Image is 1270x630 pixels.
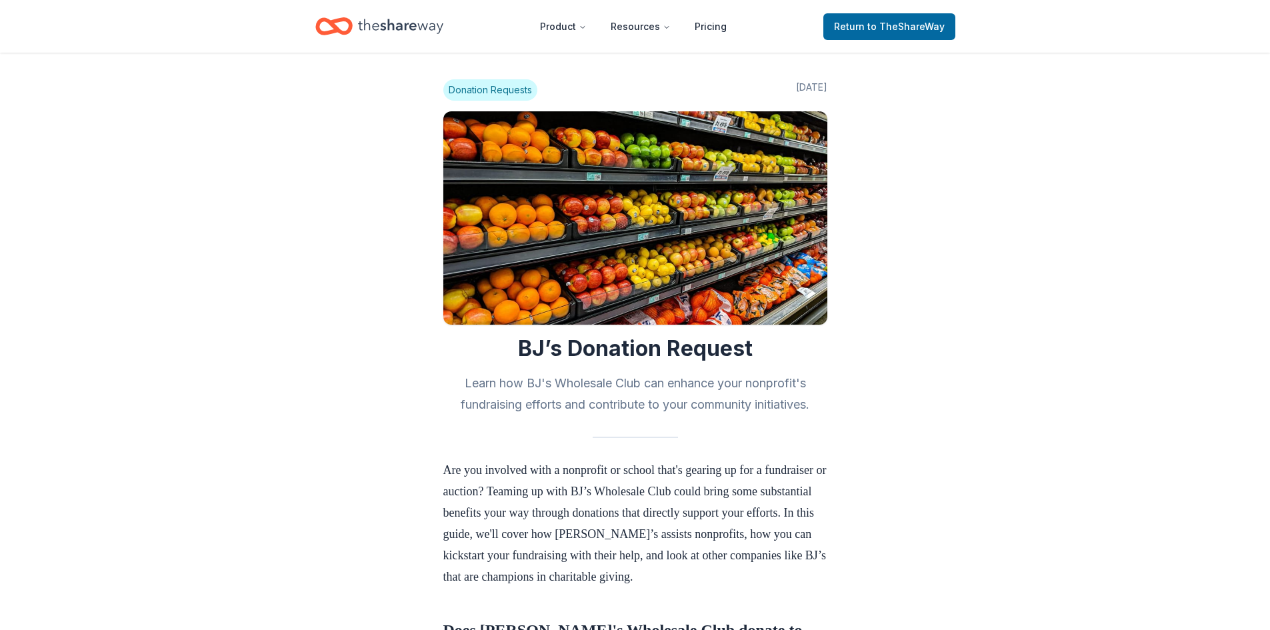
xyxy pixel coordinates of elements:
span: Donation Requests [443,79,537,101]
button: Product [529,13,597,40]
nav: Main [529,11,737,42]
p: Are you involved with a nonprofit or school that's gearing up for a fundraiser or auction? Teamin... [443,459,827,587]
a: Home [315,11,443,42]
span: to TheShareWay [867,21,945,32]
h2: Learn how BJ's Wholesale Club can enhance your nonprofit's fundraising efforts and contribute to ... [443,373,827,415]
button: Resources [600,13,681,40]
a: Returnto TheShareWay [823,13,955,40]
img: Image for BJ’s Donation Request [443,111,827,325]
span: Return [834,19,945,35]
span: [DATE] [796,79,827,101]
a: Pricing [684,13,737,40]
h1: BJ’s Donation Request [443,335,827,362]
